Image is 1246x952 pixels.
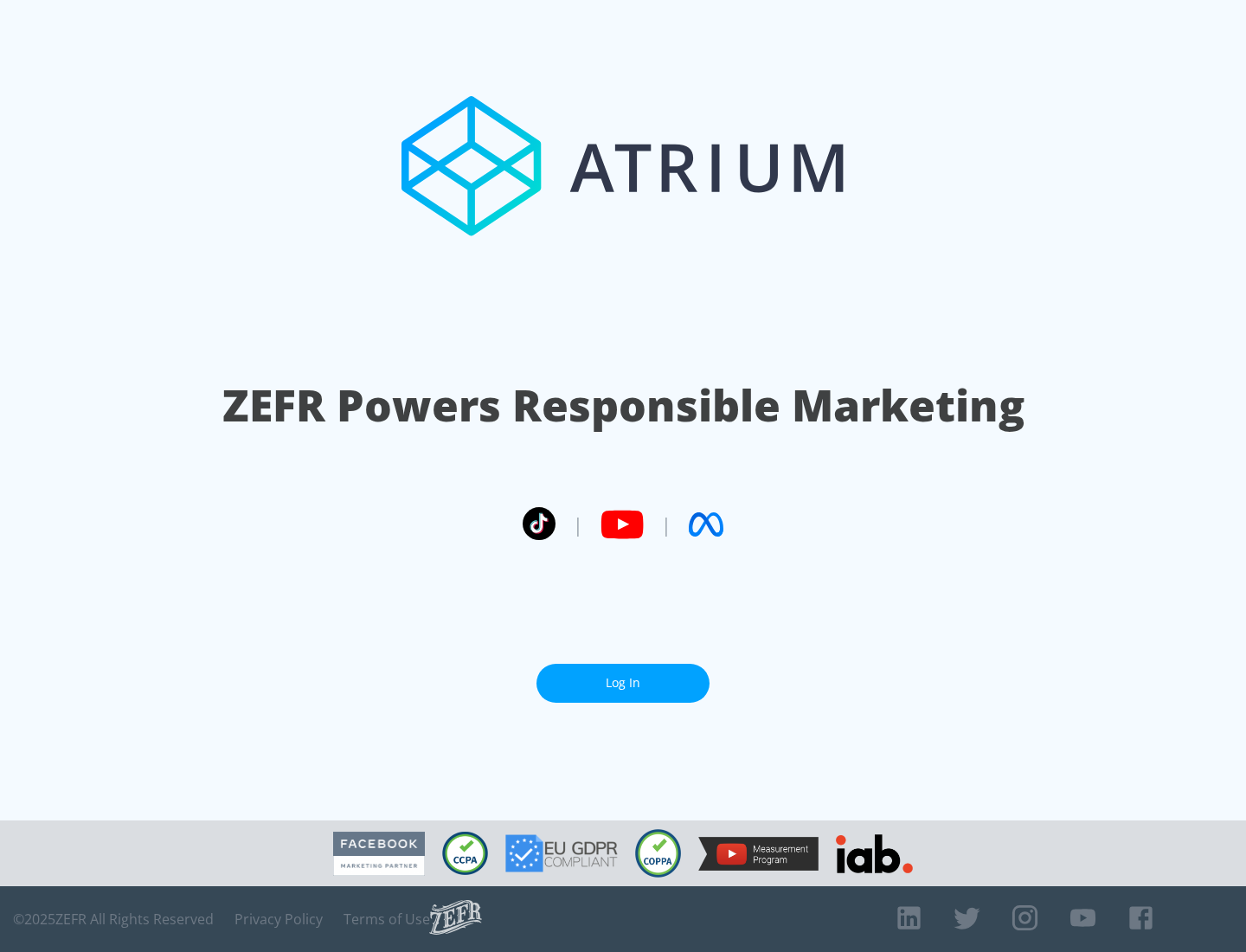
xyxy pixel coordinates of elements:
h1: ZEFR Powers Responsible Marketing [222,376,1024,435]
img: YouTube Measurement Program [698,837,819,871]
a: Log In [536,664,710,703]
span: © 2025 ZEFR All Rights Reserved [13,910,214,928]
img: GDPR Compliant [505,834,618,872]
a: Privacy Policy [234,910,323,928]
img: Facebook Marketing Partner [333,832,425,876]
img: CCPA Compliant [442,832,488,875]
span: | [573,511,583,537]
img: COPPA Compliant [635,829,681,878]
a: Terms of Use [344,910,430,928]
img: IAB [836,834,913,873]
span: | [661,511,671,537]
